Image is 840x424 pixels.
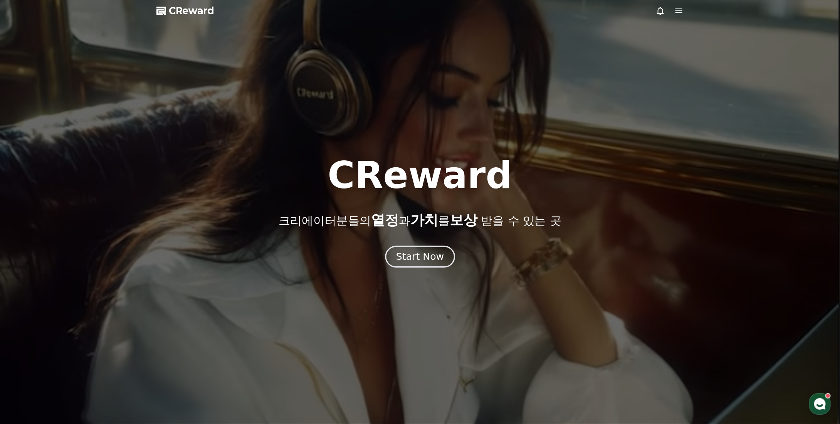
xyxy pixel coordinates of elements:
[2,244,51,264] a: 홈
[385,246,455,268] button: Start Now
[371,212,399,228] span: 열정
[387,254,454,261] a: Start Now
[328,157,512,194] h1: CReward
[119,256,128,262] span: 설정
[99,244,148,264] a: 설정
[169,5,214,17] span: CReward
[396,250,444,263] div: Start Now
[410,212,438,228] span: 가치
[156,5,214,17] a: CReward
[71,256,80,262] span: 대화
[450,212,477,228] span: 보상
[24,256,29,262] span: 홈
[51,244,99,264] a: 대화
[279,212,561,228] p: 크리에이터분들의 과 를 받을 수 있는 곳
